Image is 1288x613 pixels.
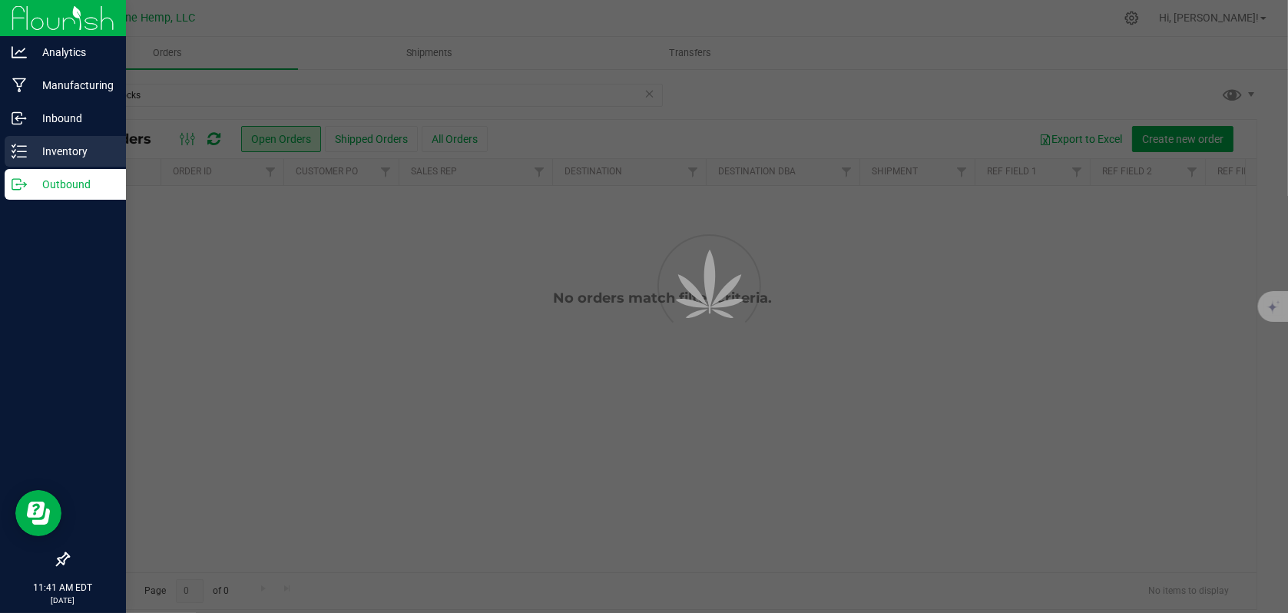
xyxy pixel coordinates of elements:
inline-svg: Inventory [12,144,27,159]
p: Analytics [27,43,119,61]
iframe: Resource center [15,490,61,536]
p: Outbound [27,175,119,194]
inline-svg: Manufacturing [12,78,27,93]
inline-svg: Inbound [12,111,27,126]
inline-svg: Analytics [12,45,27,60]
p: [DATE] [7,595,119,606]
p: 11:41 AM EDT [7,581,119,595]
p: Manufacturing [27,76,119,94]
p: Inventory [27,142,119,161]
p: Inbound [27,109,119,128]
inline-svg: Outbound [12,177,27,192]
